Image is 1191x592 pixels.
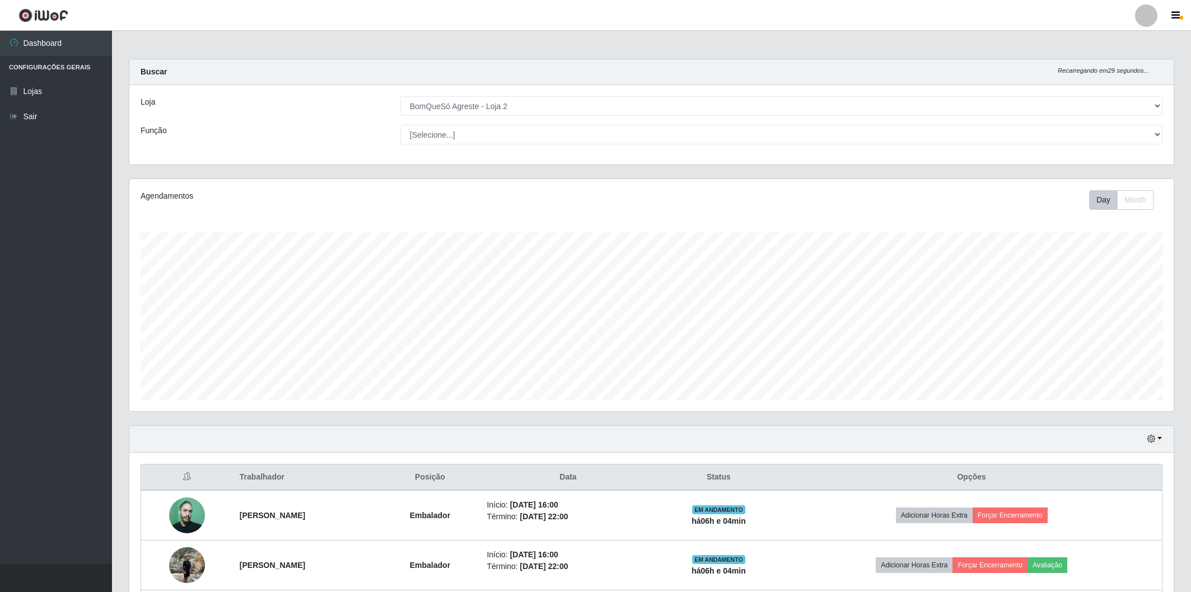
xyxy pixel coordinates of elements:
[18,8,68,22] img: CoreUI Logo
[510,500,558,509] time: [DATE] 16:00
[1058,67,1149,74] i: Recarregando em 29 segundos...
[169,497,205,533] img: 1672941149388.jpeg
[141,190,557,202] div: Agendamentos
[876,557,952,573] button: Adicionar Horas Extra
[692,555,745,564] span: EM ANDAMENTO
[141,67,167,76] strong: Buscar
[169,541,205,589] img: 1700098236719.jpeg
[1089,190,1153,210] div: First group
[1117,190,1153,210] button: Month
[487,511,649,523] li: Término:
[380,464,480,491] th: Posição
[692,566,746,575] strong: há 06 h e 04 min
[781,464,1162,491] th: Opções
[1089,190,1118,210] button: Day
[487,549,649,561] li: Início:
[656,464,782,491] th: Status
[692,516,746,525] strong: há 06 h e 04 min
[480,464,656,491] th: Data
[233,464,380,491] th: Trabalhador
[896,508,973,523] button: Adicionar Horas Extra
[520,562,568,571] time: [DATE] 22:00
[410,561,450,570] strong: Embalador
[1089,190,1162,210] div: Toolbar with button groups
[952,557,1027,573] button: Forçar Encerramento
[1027,557,1067,573] button: Avaliação
[973,508,1048,523] button: Forçar Encerramento
[520,512,568,521] time: [DATE] 22:00
[410,511,450,520] strong: Embalador
[141,96,155,108] label: Loja
[487,561,649,572] li: Término:
[240,511,305,520] strong: [PERSON_NAME]
[240,561,305,570] strong: [PERSON_NAME]
[510,550,558,559] time: [DATE] 16:00
[487,499,649,511] li: Início:
[141,125,167,137] label: Função
[692,505,745,514] span: EM ANDAMENTO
